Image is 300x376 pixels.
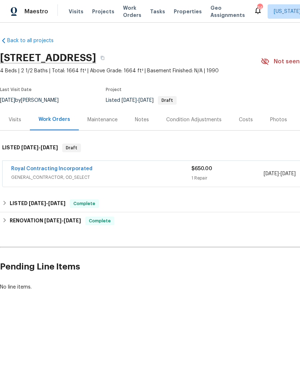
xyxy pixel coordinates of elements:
div: Condition Adjustments [166,116,222,123]
span: Project [106,87,122,92]
span: - [21,145,58,150]
span: Draft [63,144,80,151]
span: - [29,201,65,206]
span: [DATE] [281,171,296,176]
span: [DATE] [122,98,137,103]
span: [DATE] [48,201,65,206]
span: Maestro [24,8,48,15]
div: 34 [257,4,262,12]
span: Listed [106,98,177,103]
span: - [122,98,154,103]
span: [DATE] [264,171,279,176]
span: $650.00 [191,166,212,171]
span: Projects [92,8,114,15]
span: [DATE] [29,201,46,206]
div: Visits [9,116,21,123]
div: 1 Repair [191,175,263,182]
button: Copy Address [96,51,109,64]
span: Tasks [150,9,165,14]
span: Complete [71,200,98,207]
span: [DATE] [138,98,154,103]
span: [DATE] [64,218,81,223]
h6: RENOVATION [10,217,81,225]
span: Geo Assignments [210,4,245,19]
div: Costs [239,116,253,123]
div: Notes [135,116,149,123]
span: [DATE] [21,145,38,150]
h6: LISTED [2,144,58,152]
div: Maintenance [87,116,118,123]
span: Work Orders [123,4,141,19]
div: Work Orders [38,116,70,123]
span: GENERAL_CONTRACTOR, OD_SELECT [11,174,191,181]
span: [DATE] [41,145,58,150]
span: Complete [86,217,114,225]
span: Draft [159,98,176,103]
a: Royal Contracting Incorporated [11,166,92,171]
span: - [264,170,296,177]
span: [DATE] [44,218,62,223]
h6: LISTED [10,199,65,208]
span: Properties [174,8,202,15]
span: - [44,218,81,223]
div: Photos [270,116,287,123]
span: Visits [69,8,83,15]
